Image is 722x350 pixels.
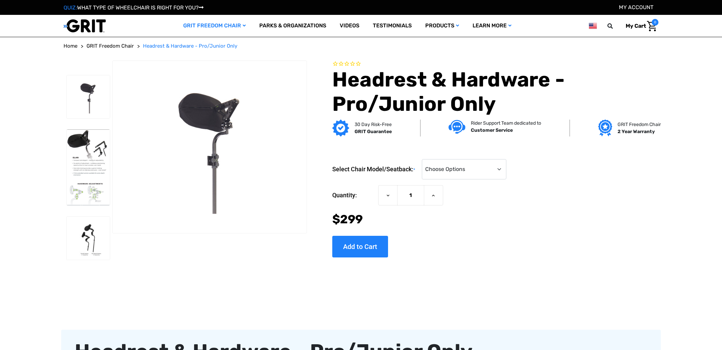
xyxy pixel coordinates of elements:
[355,121,392,128] p: 30 Day Risk-Free
[64,43,77,49] span: Home
[67,217,110,260] img: Headrest & Hardware - Pro/Junior Only
[143,42,237,50] a: Headrest & Hardware - Pro/Junior Only
[64,19,106,33] img: GRIT All-Terrain Wheelchair and Mobility Equipment
[589,22,597,30] img: us.png
[64,42,658,50] nav: Breadcrumb
[471,127,513,133] strong: Customer Service
[67,129,110,205] img: Headrest & Hardware - Pro/Junior Only
[449,120,465,134] img: Customer service
[355,129,392,134] strong: GRIT Guarantee
[618,121,661,128] p: GRIT Freedom Chair
[618,129,655,134] strong: 2 Year Warranty
[64,4,203,11] a: QUIZ:WHAT TYPE OF WHEELCHAIR IS RIGHT FOR YOU?
[471,120,541,127] p: Rider Support Team dedicated to
[113,61,307,233] img: Headrest & Hardware - Pro/Junior Only
[64,4,77,11] span: QUIZ:
[652,19,658,26] span: 0
[647,21,657,31] img: Cart
[332,68,658,116] h1: Headrest & Hardware - Pro/Junior Only
[64,42,77,50] a: Home
[333,15,366,37] a: Videos
[621,19,658,33] a: Cart with 0 items
[332,60,658,68] span: Rated 0.0 out of 5 stars 0 reviews
[610,19,621,33] input: Search
[67,75,110,119] img: Headrest & Hardware - Pro/Junior Only
[332,185,375,205] label: Quantity:
[626,23,646,29] span: My Cart
[619,4,653,10] a: Account
[176,15,252,37] a: GRIT Freedom Chair
[332,120,349,136] img: GRIT Guarantee
[87,43,134,49] span: GRIT Freedom Chair
[87,42,134,50] a: GRIT Freedom Chair
[252,15,333,37] a: Parks & Organizations
[418,15,466,37] a: Products
[598,120,612,136] img: Grit freedom
[466,15,518,37] a: Learn More
[332,212,363,226] span: $299
[332,159,418,180] label: Select Chair Model/Seatback:
[366,15,418,37] a: Testimonials
[332,236,388,257] input: Add to Cart
[143,43,237,49] span: Headrest & Hardware - Pro/Junior Only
